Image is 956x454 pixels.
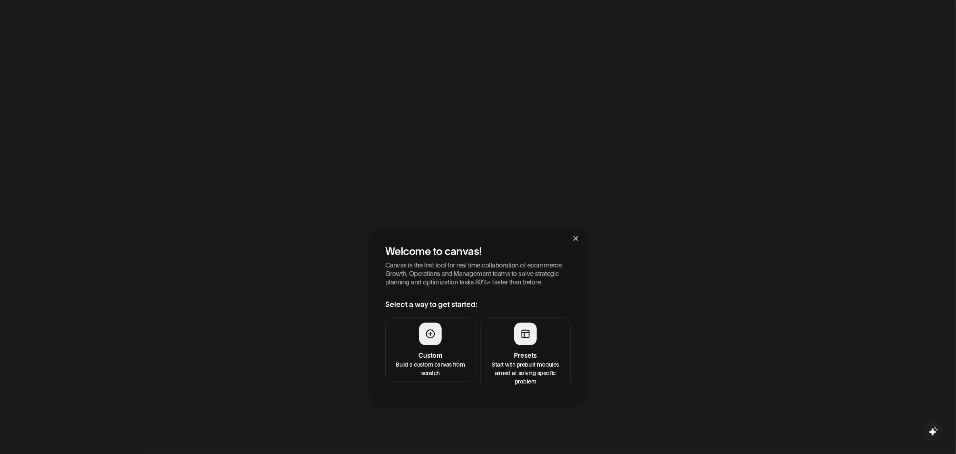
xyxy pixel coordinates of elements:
p: Start with prebuilt modules aimed at solving specific problem [486,360,565,385]
h3: Select a way to get started: [385,299,571,309]
button: Close [565,227,587,249]
h4: Custom [391,350,470,360]
p: Build a custom canvas from scratch [391,360,470,377]
span: close [573,235,579,242]
button: CustomBuild a custom canvas from scratch [385,317,476,382]
h4: Presets [486,350,565,360]
p: Canvas is the first tool for real time collaboration of ecommerce Growth, Operations and Manageme... [385,260,571,286]
h2: Welcome to canvas! [385,243,571,257]
button: PresetsStart with prebuilt modules aimed at solving specific problem [480,317,571,390]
